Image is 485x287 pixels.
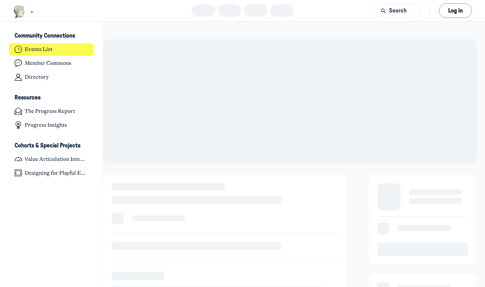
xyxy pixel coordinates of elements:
a: Directory [9,71,94,83]
h4: The Progress Report [25,108,75,115]
button: Search [374,4,421,17]
button: ResourcesCollapse space [9,92,94,104]
button: Cohorts & Special ProjectsCollapse space [9,140,94,151]
h3: Community Connections [15,32,75,40]
h4: Member Commons [25,60,71,67]
button: Museums as Progress logo [13,4,35,19]
button: Log in [439,3,472,18]
a: Member Commons [9,57,94,70]
a: Designing for Playful Engagement [9,167,94,179]
img: Museums as Progress logo [13,5,26,18]
a: The Progress Report [9,105,94,118]
h3: Resources [15,94,41,101]
a: Events List [9,43,94,56]
h3: Cohorts & Special Projects [15,142,80,149]
h4: Designing for Playful Engagement [25,170,88,176]
h4: Directory [25,74,49,80]
a: Value Articulation Intensive (Cultural Leadership Lab) [9,153,94,165]
h4: Events List [25,46,52,53]
h4: Progress Insights [25,122,67,128]
h4: Value Articulation Intensive (Cultural Leadership Lab) [25,156,88,163]
button: Community ConnectionsCollapse space [9,30,94,42]
a: Progress Insights [9,119,94,131]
